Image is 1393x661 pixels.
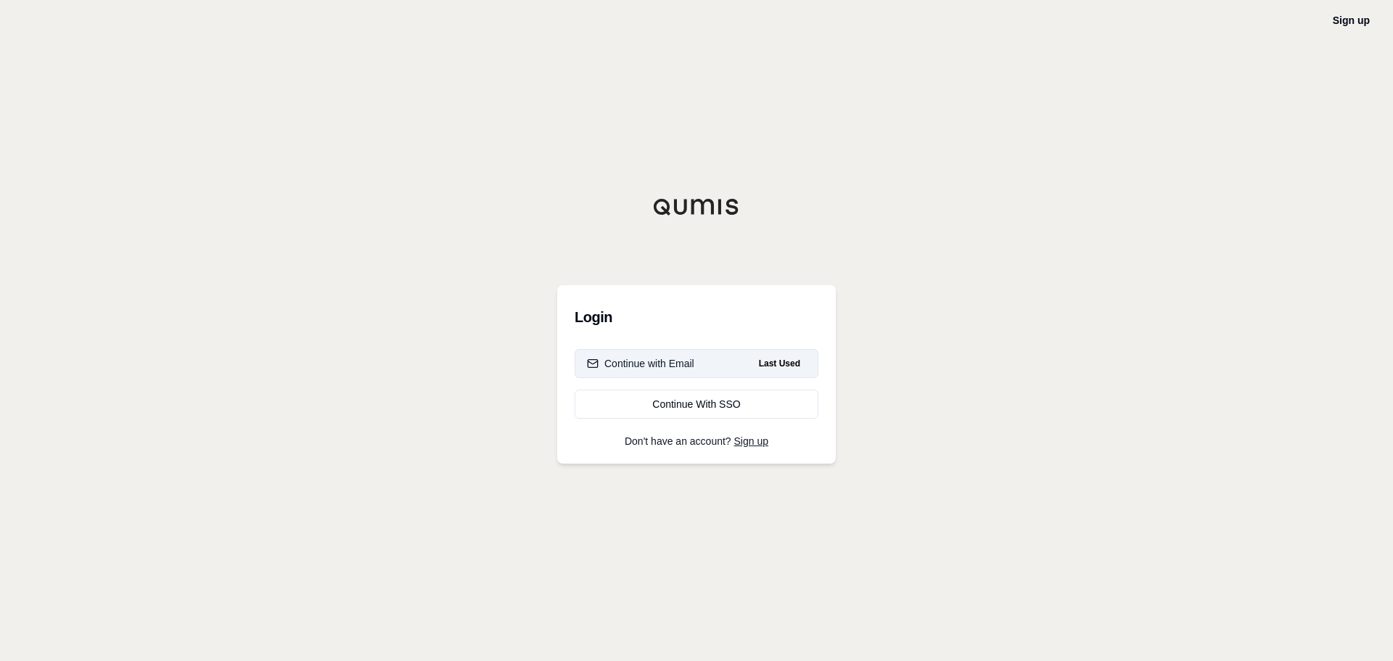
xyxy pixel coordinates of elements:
[575,390,818,419] a: Continue With SSO
[653,198,740,215] img: Qumis
[1333,15,1370,26] a: Sign up
[587,397,806,411] div: Continue With SSO
[753,355,806,372] span: Last Used
[575,349,818,378] button: Continue with EmailLast Used
[587,356,694,371] div: Continue with Email
[575,303,818,332] h3: Login
[575,436,818,446] p: Don't have an account?
[734,435,768,447] a: Sign up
